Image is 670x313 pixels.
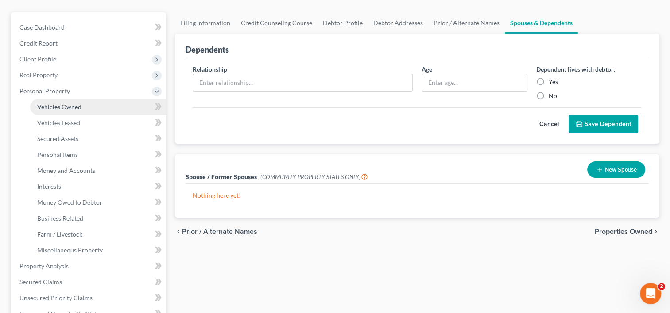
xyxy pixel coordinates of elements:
[12,19,166,35] a: Case Dashboard
[37,214,83,222] span: Business Related
[193,65,227,73] span: Relationship
[37,119,80,126] span: Vehicles Leased
[37,151,78,158] span: Personal Items
[530,115,569,133] button: Cancel
[30,99,166,115] a: Vehicles Owned
[19,23,65,31] span: Case Dashboard
[186,44,229,55] div: Dependents
[193,191,642,200] p: Nothing here yet!
[587,161,645,178] button: New Spouse
[658,283,665,290] span: 2
[422,65,432,74] label: Age
[19,71,58,79] span: Real Property
[595,228,652,235] span: Properties Owned
[260,173,368,180] span: (COMMUNITY PROPERTY STATES ONLY)
[19,262,69,270] span: Property Analysis
[175,228,257,235] button: chevron_left Prior / Alternate Names
[37,183,61,190] span: Interests
[37,198,102,206] span: Money Owed to Debtor
[30,226,166,242] a: Farm / Livestock
[236,12,318,34] a: Credit Counseling Course
[19,55,56,63] span: Client Profile
[549,77,558,86] label: Yes
[12,35,166,51] a: Credit Report
[569,115,638,134] button: Save Dependent
[175,228,182,235] i: chevron_left
[30,147,166,163] a: Personal Items
[186,173,257,180] span: Spouse / Former Spouses
[37,167,95,174] span: Money and Accounts
[182,228,257,235] span: Prior / Alternate Names
[652,228,659,235] i: chevron_right
[175,12,236,34] a: Filing Information
[12,290,166,306] a: Unsecured Priority Claims
[536,65,616,74] label: Dependent lives with debtor:
[37,230,82,238] span: Farm / Livestock
[19,87,70,95] span: Personal Property
[505,12,578,34] a: Spouses & Dependents
[12,274,166,290] a: Secured Claims
[19,294,93,302] span: Unsecured Priority Claims
[428,12,505,34] a: Prior / Alternate Names
[19,278,62,286] span: Secured Claims
[30,195,166,210] a: Money Owed to Debtor
[30,210,166,226] a: Business Related
[640,283,661,304] iframe: Intercom live chat
[12,258,166,274] a: Property Analysis
[595,228,659,235] button: Properties Owned chevron_right
[30,179,166,195] a: Interests
[37,246,103,254] span: Miscellaneous Property
[30,131,166,147] a: Secured Assets
[30,242,166,258] a: Miscellaneous Property
[19,39,58,47] span: Credit Report
[549,92,557,100] label: No
[37,135,78,142] span: Secured Assets
[30,163,166,179] a: Money and Accounts
[422,74,527,91] input: Enter age...
[368,12,428,34] a: Debtor Addresses
[37,103,81,111] span: Vehicles Owned
[318,12,368,34] a: Debtor Profile
[193,74,412,91] input: Enter relationship...
[30,115,166,131] a: Vehicles Leased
